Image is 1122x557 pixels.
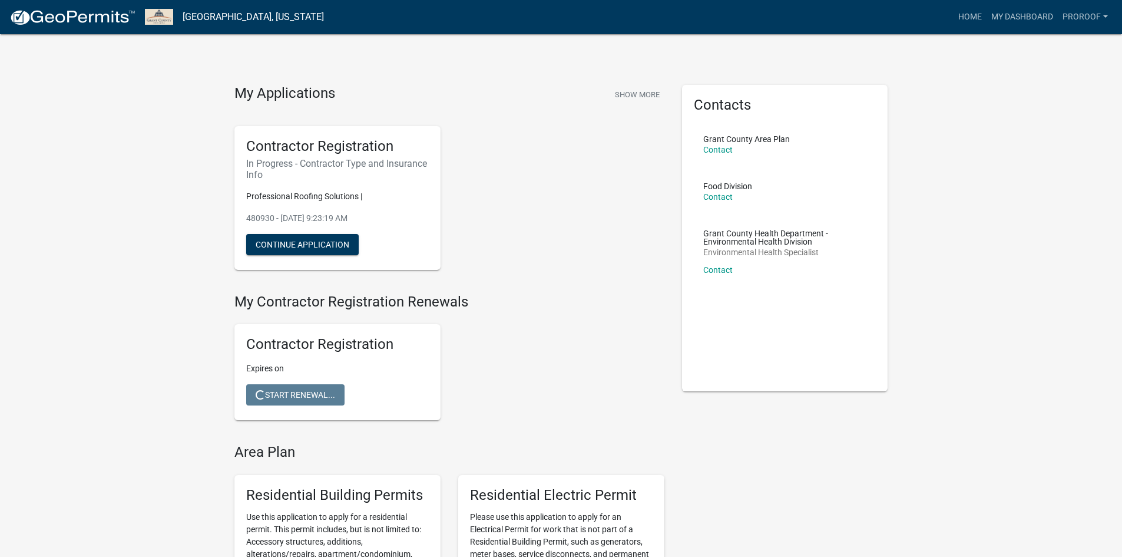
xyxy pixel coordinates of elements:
h5: Contractor Registration [246,336,429,353]
a: My Dashboard [987,6,1058,28]
p: Grant County Health Department - Environmental Health Division [703,229,867,246]
p: Professional Roofing Solutions | [246,190,429,203]
button: Show More [610,85,664,104]
span: Start Renewal... [256,390,335,400]
a: Contact [703,265,733,275]
p: Grant County Area Plan [703,135,790,143]
img: Grant County, Indiana [145,9,173,25]
h5: Contacts [694,97,876,114]
button: Start Renewal... [246,384,345,406]
button: Continue Application [246,234,359,255]
a: Contact [703,145,733,154]
a: ProRoof [1058,6,1113,28]
p: 480930 - [DATE] 9:23:19 AM [246,212,429,225]
h6: In Progress - Contractor Type and Insurance Info [246,158,429,180]
h4: My Applications [234,85,335,103]
a: [GEOGRAPHIC_DATA], [US_STATE] [183,7,324,27]
h5: Residential Electric Permit [470,487,653,504]
p: Food Division [703,182,752,190]
wm-registration-list-section: My Contractor Registration Renewals [234,294,664,430]
h4: Area Plan [234,444,664,461]
a: Contact [703,192,733,202]
p: Environmental Health Specialist [703,248,867,256]
h5: Residential Building Permits [246,487,429,504]
h4: My Contractor Registration Renewals [234,294,664,311]
a: Home [954,6,987,28]
p: Expires on [246,362,429,375]
h5: Contractor Registration [246,138,429,155]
